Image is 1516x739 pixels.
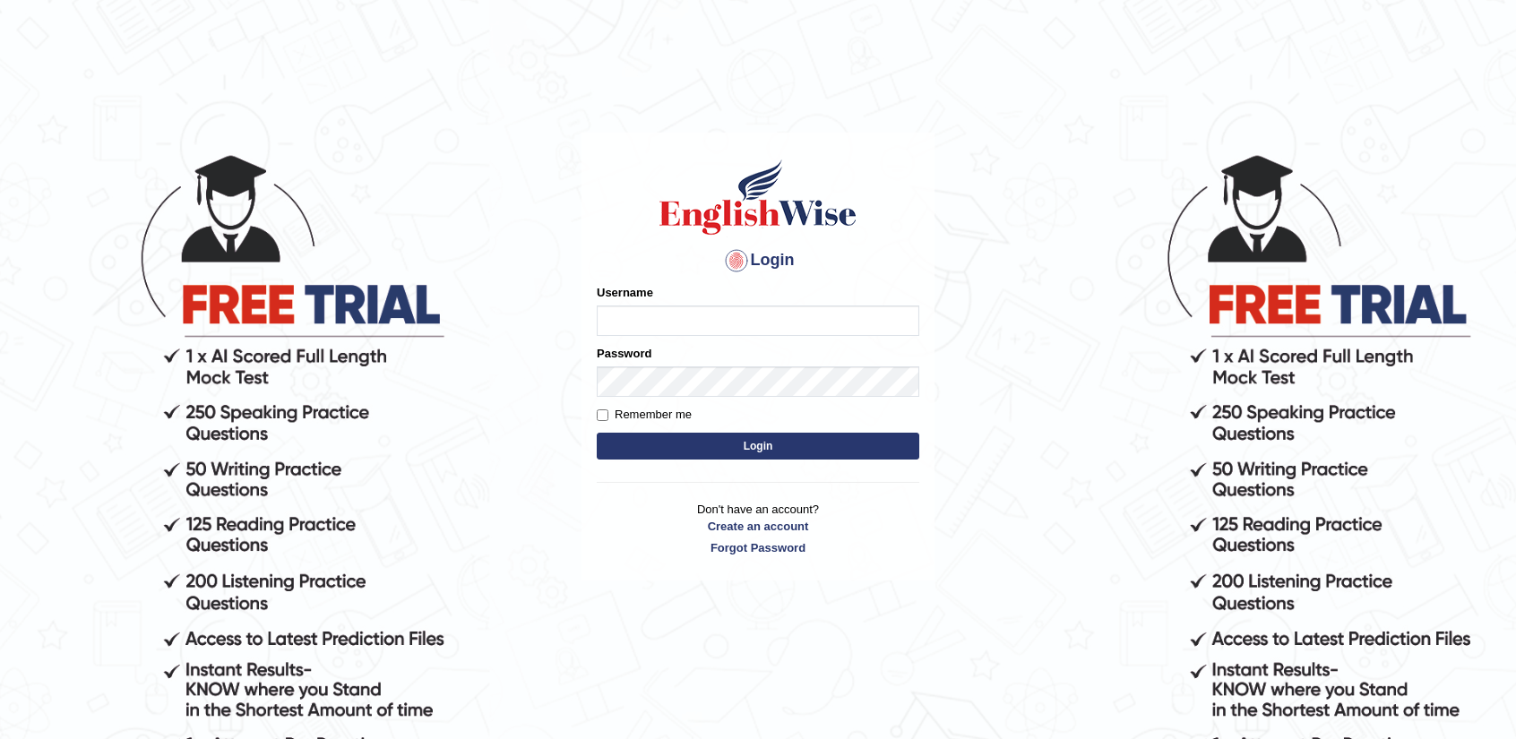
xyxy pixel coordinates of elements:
p: Don't have an account? [597,501,919,556]
label: Password [597,345,651,362]
input: Remember me [597,409,608,421]
label: Remember me [597,406,692,424]
h4: Login [597,246,919,275]
button: Login [597,433,919,460]
img: Logo of English Wise sign in for intelligent practice with AI [656,157,860,237]
a: Create an account [597,518,919,535]
a: Forgot Password [597,539,919,556]
label: Username [597,284,653,301]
